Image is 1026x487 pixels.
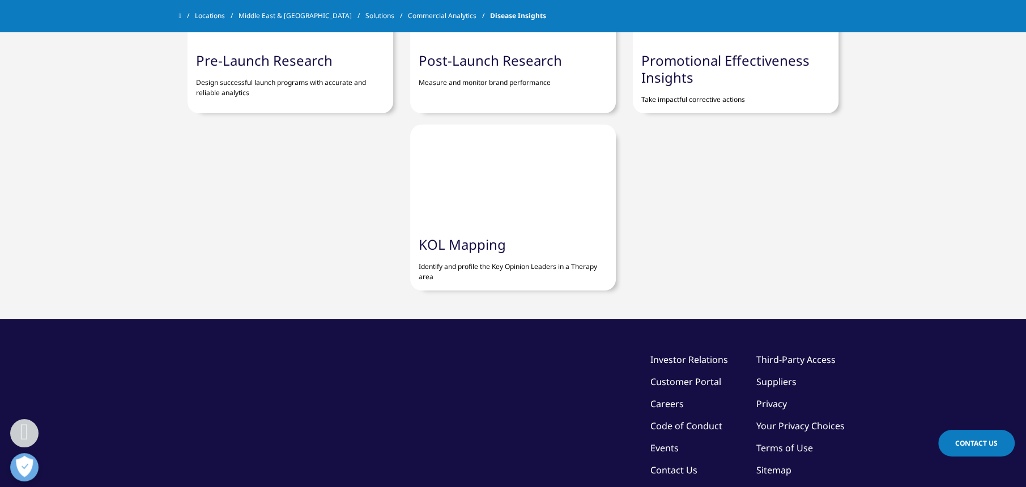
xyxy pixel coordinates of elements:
a: KOL Mapping [419,235,506,254]
a: Third-Party Access [756,353,836,366]
a: Solutions [365,6,408,26]
a: Contact Us [650,464,697,476]
a: Customer Portal [650,375,721,388]
a: Events [650,442,679,454]
a: Your Privacy Choices [756,420,848,432]
span: Disease Insights [490,6,546,26]
a: Terms of Use [756,442,813,454]
p: Design successful launch programs with accurate and reliable analytics [196,69,385,98]
a: Pre-Launch Research [196,51,333,70]
a: Locations [195,6,239,26]
p: Measure and monitor brand performance [419,69,607,88]
a: Promotional Effectiveness Insights [641,51,810,87]
p: Take impactful corrective actions [641,86,830,105]
a: Post-Launch Research [419,51,562,70]
a: Privacy [756,398,787,410]
button: Open Preferences [10,453,39,481]
a: Commercial Analytics [408,6,490,26]
span: Contact Us [955,438,998,448]
a: Contact Us [938,430,1015,456]
a: Code of Conduct [650,420,722,432]
p: Identify and profile the Key Opinion Leaders in a Therapy area [419,253,607,282]
a: Middle East & [GEOGRAPHIC_DATA] [239,6,365,26]
a: Suppliers [756,375,797,388]
a: Investor Relations [650,353,728,366]
a: Careers [650,398,684,410]
a: Sitemap [756,464,791,476]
